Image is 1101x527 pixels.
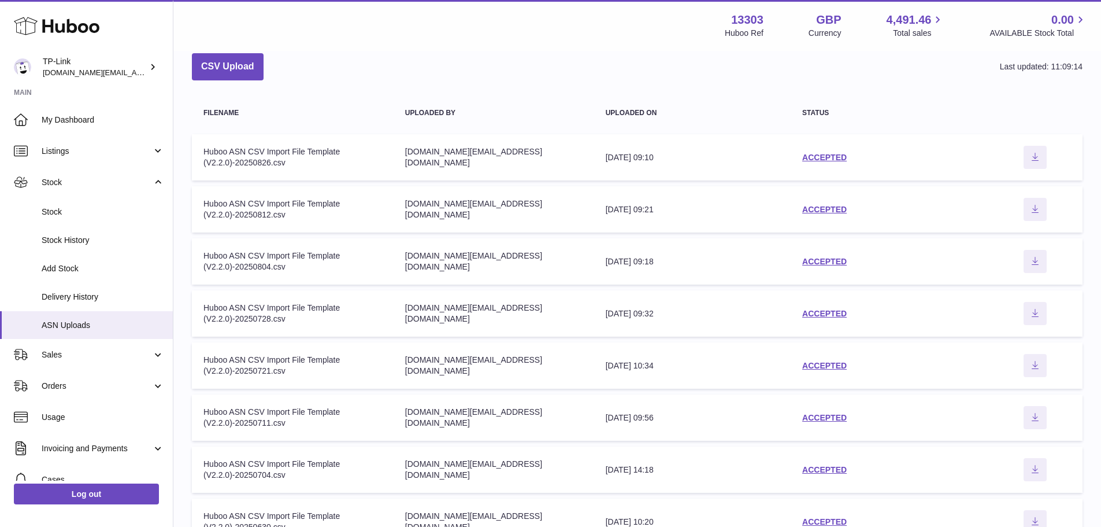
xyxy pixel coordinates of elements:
div: Huboo Ref [725,28,763,39]
div: Currency [809,28,841,39]
a: ACCEPTED [802,413,847,422]
span: Listings [42,146,152,157]
div: [DATE] 09:10 [606,152,779,163]
button: Download ASN file [1024,458,1047,481]
a: ACCEPTED [802,361,847,370]
div: [DATE] 09:32 [606,308,779,319]
div: [DATE] 10:34 [606,360,779,371]
div: [DATE] 14:18 [606,465,779,476]
button: Download ASN file [1024,406,1047,429]
strong: 13303 [731,12,763,28]
img: purchase.uk@tp-link.com [14,58,31,76]
a: ACCEPTED [802,465,847,474]
span: [DOMAIN_NAME][EMAIL_ADDRESS][DOMAIN_NAME] [43,68,230,77]
div: TP-Link [43,56,147,78]
div: Huboo ASN CSV Import File Template (V2.2.0)-20250728.csv [203,303,382,325]
span: Invoicing and Payments [42,443,152,454]
a: ACCEPTED [802,153,847,162]
span: Usage [42,412,164,423]
button: Download ASN file [1024,250,1047,273]
span: Cases [42,474,164,485]
a: 4,491.46 Total sales [887,12,945,39]
span: Stock [42,177,152,188]
div: [DOMAIN_NAME][EMAIL_ADDRESS][DOMAIN_NAME] [405,146,583,168]
div: [DATE] 09:21 [606,204,779,215]
span: ASN Uploads [42,320,164,331]
th: actions [988,98,1083,128]
strong: GBP [816,12,841,28]
th: Uploaded by [394,98,594,128]
div: [DOMAIN_NAME][EMAIL_ADDRESS][DOMAIN_NAME] [405,198,583,220]
span: Stock History [42,235,164,246]
span: 4,491.46 [887,12,932,28]
span: Total sales [893,28,944,39]
span: My Dashboard [42,115,164,126]
div: Huboo ASN CSV Import File Template (V2.2.0)-20250704.csv [203,459,382,481]
a: ACCEPTED [802,517,847,526]
a: 0.00 AVAILABLE Stock Total [989,12,1087,39]
button: Download ASN file [1024,302,1047,325]
div: Huboo ASN CSV Import File Template (V2.2.0)-20250826.csv [203,146,382,168]
a: Log out [14,484,159,504]
div: Huboo ASN CSV Import File Template (V2.2.0)-20250721.csv [203,355,382,377]
div: Last updated: 11:09:14 [1000,61,1083,72]
div: [DATE] 09:18 [606,256,779,267]
button: Download ASN file [1024,354,1047,377]
span: Stock [42,207,164,218]
a: ACCEPTED [802,257,847,266]
a: ACCEPTED [802,309,847,318]
span: AVAILABLE Stock Total [989,28,1087,39]
span: Sales [42,349,152,360]
div: [DOMAIN_NAME][EMAIL_ADDRESS][DOMAIN_NAME] [405,303,583,325]
div: [DATE] 09:56 [606,412,779,423]
span: Delivery History [42,292,164,303]
div: [DOMAIN_NAME][EMAIL_ADDRESS][DOMAIN_NAME] [405,355,583,377]
button: CSV Upload [192,53,264,80]
th: Filename [192,98,394,128]
span: Orders [42,381,152,392]
div: Huboo ASN CSV Import File Template (V2.2.0)-20250812.csv [203,198,382,220]
th: Status [791,98,988,128]
span: 0.00 [1051,12,1074,28]
div: [DOMAIN_NAME][EMAIL_ADDRESS][DOMAIN_NAME] [405,250,583,272]
div: Huboo ASN CSV Import File Template (V2.2.0)-20250711.csv [203,407,382,429]
div: Huboo ASN CSV Import File Template (V2.2.0)-20250804.csv [203,250,382,272]
div: [DOMAIN_NAME][EMAIL_ADDRESS][DOMAIN_NAME] [405,407,583,429]
a: ACCEPTED [802,205,847,214]
th: Uploaded on [594,98,791,128]
span: Add Stock [42,263,164,274]
button: Download ASN file [1024,198,1047,221]
button: Download ASN file [1024,146,1047,169]
div: [DOMAIN_NAME][EMAIL_ADDRESS][DOMAIN_NAME] [405,459,583,481]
